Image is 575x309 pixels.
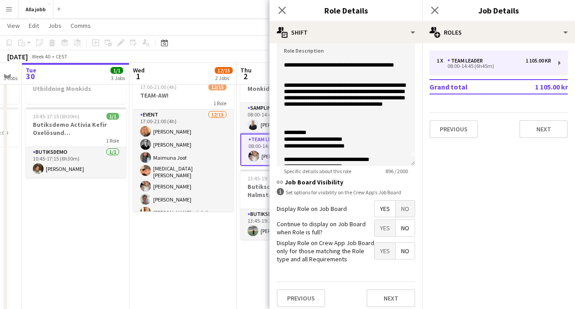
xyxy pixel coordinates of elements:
[240,183,341,199] h3: Butiksdemo Alpro Protein Halmstad
[48,22,62,30] span: Jobs
[33,113,80,120] span: 10:45-17:15 (6h30m)
[111,67,123,74] span: 1/1
[26,121,126,137] h3: Butiksdemo Activia Kefir Oxelösund ([GEOGRAPHIC_DATA])
[396,243,415,259] span: No
[7,22,20,30] span: View
[133,78,234,211] app-job-card: 17:00-21:00 (4h)12/15TEAM-AW!1 RoleEvent12/1517:00-21:00 (4h)[PERSON_NAME][PERSON_NAME]Maimuna Jo...
[277,205,347,213] label: Display Role on Job Board
[24,71,36,81] span: 30
[111,75,125,81] div: 3 Jobs
[25,20,43,31] a: Edit
[422,4,575,16] h3: Job Details
[106,113,119,120] span: 1/1
[270,4,422,16] h3: Role Details
[248,175,294,182] span: 13:45-19:15 (5h30m)
[277,239,374,264] label: Display Role on Crew App Job Board only for those matching the Role type and all Requirements
[240,209,341,240] app-card-role: Butiksdemo1/113:45-19:15 (5h30m)[PERSON_NAME]
[26,72,126,104] app-job-card: Utbildning Monkids
[213,100,226,107] span: 1 Role
[367,289,415,307] button: Next
[67,20,94,31] a: Comms
[7,52,28,61] div: [DATE]
[132,71,145,81] span: 1
[270,22,422,43] div: Shift
[429,80,511,94] td: Grand total
[26,147,126,178] app-card-role: Butiksdemo1/110:45-17:15 (6h30m)[PERSON_NAME]
[240,66,252,74] span: Thu
[106,137,119,144] span: 1 Role
[4,20,23,31] a: View
[277,289,325,307] button: Previous
[396,201,415,217] span: No
[447,58,487,64] div: Team Leader
[26,107,126,178] app-job-card: 10:45-17:15 (6h30m)1/1Butiksdemo Activia Kefir Oxelösund ([GEOGRAPHIC_DATA])1 RoleButiksdemo1/110...
[18,0,53,18] button: Alla jobb
[26,85,126,93] h3: Utbildning Monkids
[511,80,568,94] td: 1 105.00 kr
[375,243,395,259] span: Yes
[240,103,341,134] app-card-role: Sampling1/108:00-14:45 (6h45m)[PERSON_NAME]
[429,120,478,138] button: Previous
[277,188,415,197] div: Set options for visibility on the Crew App’s Job Board
[133,91,234,99] h3: TEAM-AW!
[396,220,415,236] span: No
[215,75,232,81] div: 2 Jobs
[71,22,91,30] span: Comms
[375,220,395,236] span: Yes
[29,22,39,30] span: Edit
[240,170,341,240] app-job-card: 13:45-19:15 (5h30m)1/1Butiksdemo Alpro Protein Halmstad1 RoleButiksdemo1/113:45-19:15 (5h30m)[PER...
[208,84,226,90] span: 12/15
[277,178,415,186] h3: Job Board Visibility
[277,220,374,236] label: Continue to display on Job Board when Role is full?
[437,58,447,64] div: 1 x
[56,53,67,60] div: CEST
[526,58,551,64] div: 1 105.00 kr
[277,168,358,175] span: Specific details about this role
[240,85,341,93] h3: Monkids sampling Sthlm
[215,67,233,74] span: 12/15
[239,71,252,81] span: 2
[240,72,341,166] app-job-card: 08:00-14:45 (6h45m)2/2Monkids sampling Sthlm2 RolesSampling1/108:00-14:45 (6h45m)[PERSON_NAME]Tea...
[375,201,395,217] span: Yes
[26,66,36,74] span: Tue
[240,134,341,166] app-card-role: Team Leader1/108:00-14:45 (6h45m)[PERSON_NAME]
[422,22,575,43] div: Roles
[133,66,145,74] span: Wed
[140,84,177,90] span: 17:00-21:00 (4h)
[519,120,568,138] button: Next
[437,64,551,68] div: 08:00-14:45 (6h45m)
[30,53,52,60] span: Week 40
[44,20,65,31] a: Jobs
[378,168,415,175] span: 896 / 2000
